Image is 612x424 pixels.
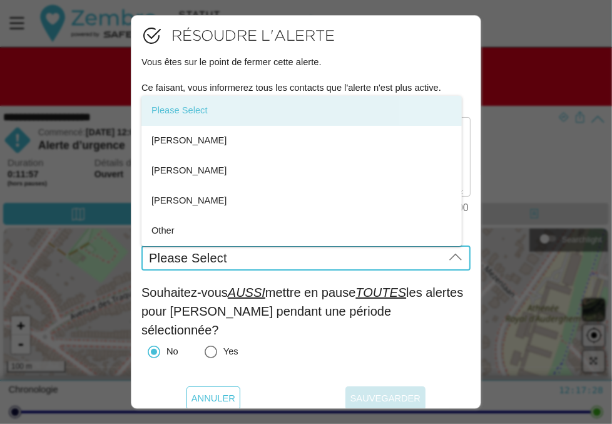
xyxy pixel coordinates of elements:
span: Sauvegarder [350,386,421,410]
div: Yes [223,346,238,358]
div: 36 / 200 [427,203,469,213]
span: [PERSON_NAME] [151,195,227,205]
span: Please Select [149,252,227,264]
div: No [141,339,178,365]
span: [PERSON_NAME] [151,165,227,175]
div: No [166,346,178,358]
p: Vous êtes sur le point de fermer cette alerte. Ce faisant, vous informerez tous les contacts que ... [141,56,471,107]
u: AUSSI [228,286,265,299]
span: [PERSON_NAME] [151,135,227,145]
span: Annuler [191,386,235,410]
label: Souhaitez-vous mettre en pause les alertes pour [PERSON_NAME] pendant une période sélectionnée? [141,286,463,337]
div: Yes [198,339,238,365]
span: Please Select [151,105,208,115]
u: TOUTES [355,286,406,299]
span: Other [151,225,175,235]
button: Sauvegarder [345,386,426,410]
span: Résoudre l'alerte [171,26,335,45]
button: Annuler [186,386,240,410]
